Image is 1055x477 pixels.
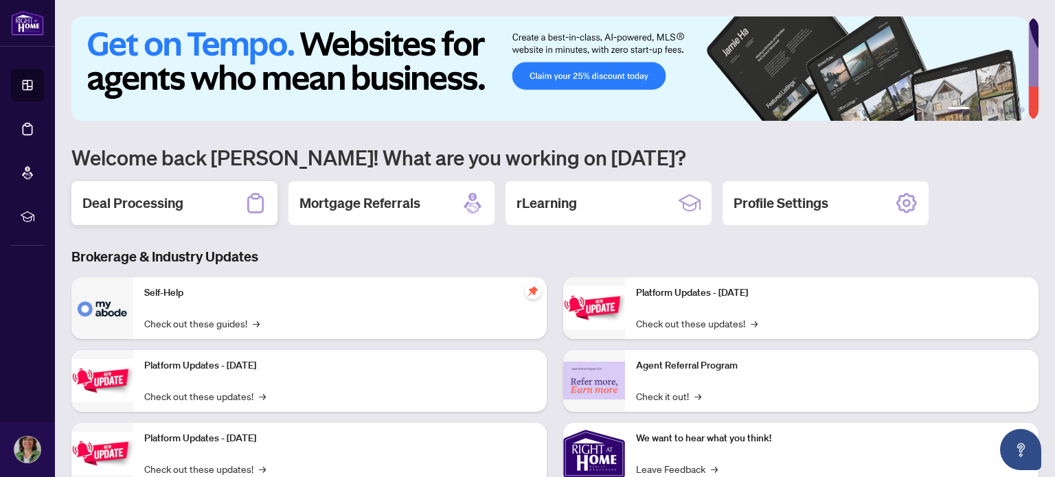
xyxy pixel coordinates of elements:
[144,358,536,373] p: Platform Updates - [DATE]
[82,194,183,213] h2: Deal Processing
[694,388,701,404] span: →
[71,277,133,339] img: Self-Help
[636,316,758,331] a: Check out these updates!→
[525,283,541,299] span: pushpin
[986,107,992,113] button: 3
[563,286,625,329] img: Platform Updates - June 23, 2025
[144,461,266,476] a: Check out these updates!→
[259,388,266,404] span: →
[1000,429,1041,470] button: Open asap
[144,286,536,301] p: Self-Help
[1008,107,1014,113] button: 5
[563,362,625,399] img: Agent Referral Program
[259,461,266,476] span: →
[636,286,1028,301] p: Platform Updates - [DATE]
[636,388,701,404] a: Check it out!→
[71,432,133,475] img: Platform Updates - July 21, 2025
[751,316,758,331] span: →
[71,144,1039,170] h1: Welcome back [PERSON_NAME]! What are you working on [DATE]?
[1019,107,1025,113] button: 6
[734,194,828,213] h2: Profile Settings
[71,359,133,402] img: Platform Updates - September 16, 2025
[636,358,1028,373] p: Agent Referral Program
[144,431,536,446] p: Platform Updates - [DATE]
[948,107,970,113] button: 1
[711,461,718,476] span: →
[636,431,1028,446] p: We want to hear what you think!
[144,388,266,404] a: Check out these updates!→
[11,10,44,36] img: logo
[144,316,260,331] a: Check out these guides!→
[71,247,1039,266] h3: Brokerage & Industry Updates
[71,16,1028,121] img: Slide 0
[636,461,718,476] a: Leave Feedback→
[14,437,41,463] img: Profile Icon
[997,107,1003,113] button: 4
[975,107,981,113] button: 2
[299,194,420,213] h2: Mortgage Referrals
[517,194,577,213] h2: rLearning
[253,316,260,331] span: →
